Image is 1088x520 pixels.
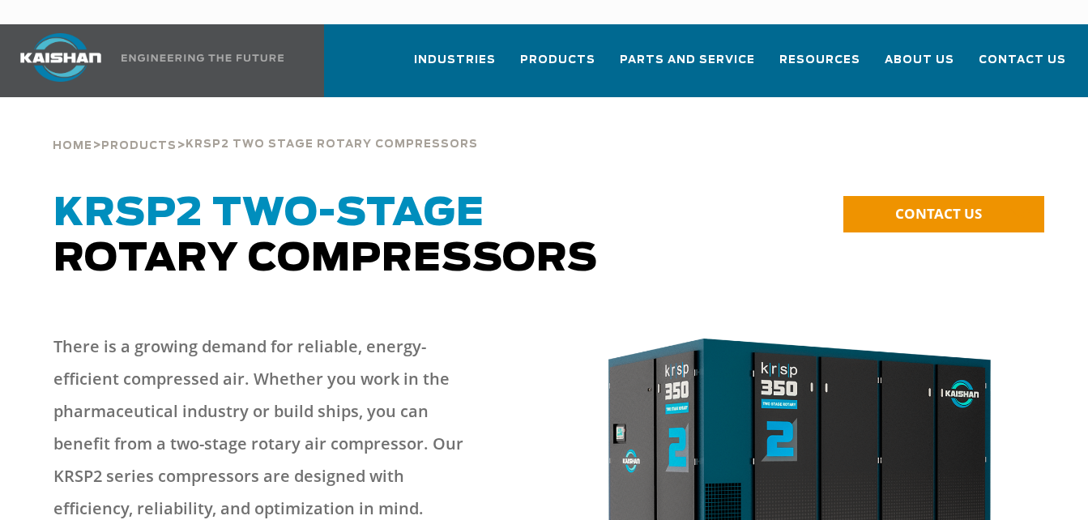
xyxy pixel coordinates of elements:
a: Industries [414,39,496,94]
a: Parts and Service [620,39,755,94]
span: Home [53,141,92,151]
span: Products [101,141,177,151]
a: Home [53,138,92,152]
span: krsp2 two stage rotary compressors [186,139,478,150]
span: Industries [414,51,496,70]
span: About Us [885,51,954,70]
a: CONTACT US [843,196,1044,232]
span: Resources [779,51,860,70]
span: CONTACT US [895,204,982,223]
span: Contact Us [979,51,1066,70]
span: Products [520,51,595,70]
a: Products [520,39,595,94]
a: Contact Us [979,39,1066,94]
div: > > [53,97,478,159]
span: KRSP2 Two-Stage [53,194,484,233]
a: About Us [885,39,954,94]
a: Resources [779,39,860,94]
a: Products [101,138,177,152]
span: Parts and Service [620,51,755,70]
span: Rotary Compressors [53,194,598,279]
img: Engineering the future [122,54,284,62]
